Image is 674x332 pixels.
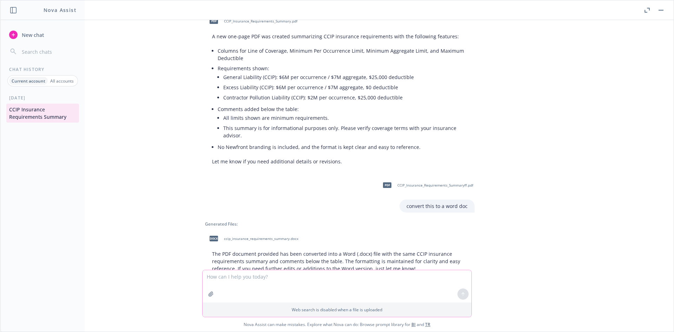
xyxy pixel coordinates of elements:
[218,104,468,142] li: Comments added below the table:
[218,63,468,104] li: Requirements shown:
[223,82,468,92] li: Excess Liability (CCIP): $6M per occurrence / $7M aggregate, $0 deductible
[205,230,300,247] div: docxccip_insurance_requirements_summary.docx
[407,202,468,210] p: convert this to a word doc
[212,250,468,272] p: The PDF document provided has been converted into a Word (.docx) file with the same CCIP insuranc...
[207,307,467,313] p: Web search is disabled when a file is uploaded
[411,321,416,327] a: BI
[218,46,468,63] li: Columns for Line of Coverage, Minimum Per Occurrence Limit, Minimum Aggregate Limit, and Maximum ...
[210,236,218,241] span: docx
[205,12,299,30] div: pdfCCIP_Insurance_Requirements_Summary.pdf
[20,47,76,57] input: Search chats
[223,113,468,123] li: All limits shown are minimum requirements.
[50,78,74,84] p: All accounts
[1,66,85,72] div: Chat History
[218,142,468,152] li: No Newfront branding is included, and the format is kept clear and easy to reference.
[425,321,430,327] a: TR
[378,176,475,194] div: pdfCCIP_Insurance_Requirements_Summaryff.pdf
[223,92,468,103] li: Contractor Pollution Liability (CCIP): $2M per occurrence, $25,000 deductible
[205,221,475,227] div: Generated Files:
[6,104,79,123] button: CCIP Insurance Requirements Summary
[6,28,79,41] button: New chat
[12,78,45,84] p: Current account
[223,123,468,141] li: This summary is for informational purposes only. Please verify coverage terms with your insurance...
[224,236,298,241] span: ccip_insurance_requirements_summary.docx
[210,18,218,24] span: pdf
[383,182,391,188] span: pdf
[223,72,468,82] li: General Liability (CCIP): $6M per occurrence / $7M aggregate, $25,000 deductible
[212,33,468,40] p: A new one-page PDF was created summarizing CCIP insurance requirements with the following features:
[397,183,473,188] span: CCIP_Insurance_Requirements_Summaryff.pdf
[244,317,430,332] span: Nova Assist can make mistakes. Explore what Nova can do: Browse prompt library for and
[20,31,44,39] span: New chat
[1,95,85,101] div: [DATE]
[212,158,468,165] p: Let me know if you need additional details or revisions.
[224,19,297,24] span: CCIP_Insurance_Requirements_Summary.pdf
[44,6,77,14] h1: Nova Assist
